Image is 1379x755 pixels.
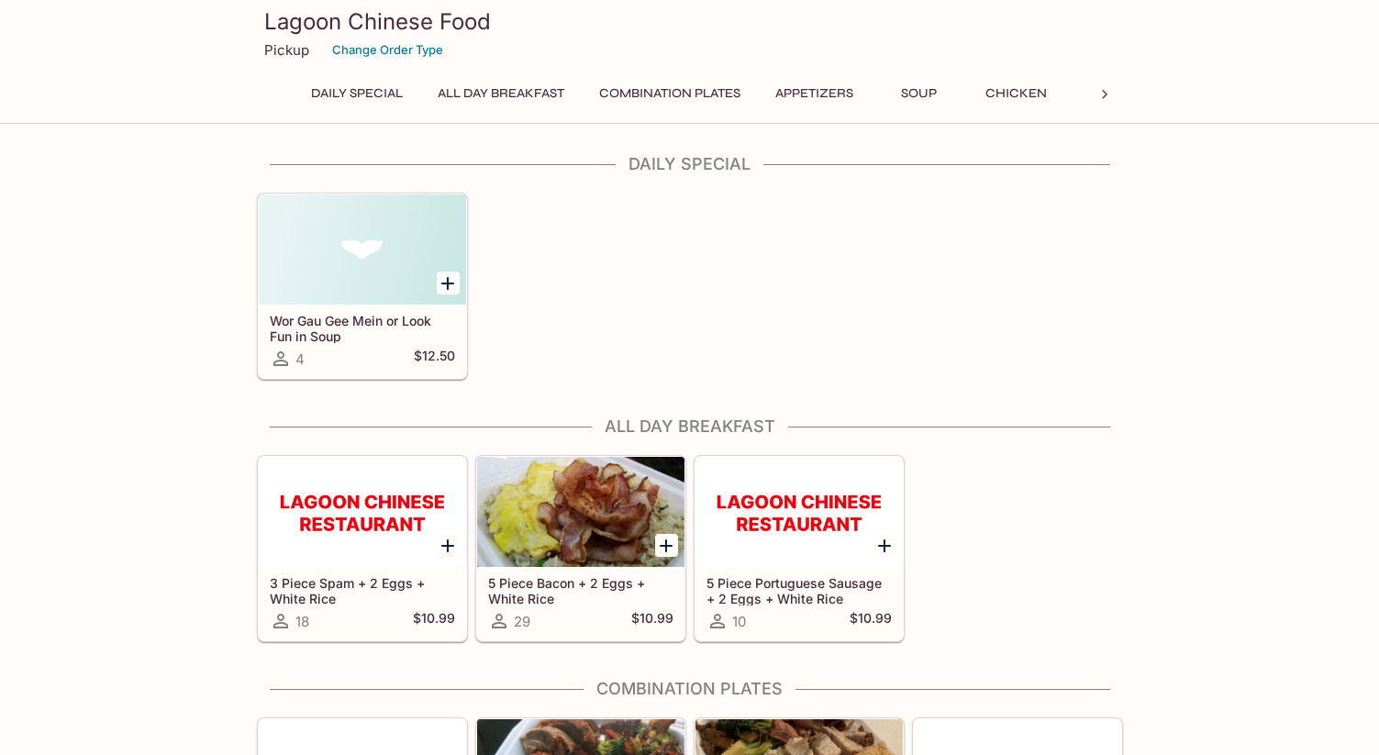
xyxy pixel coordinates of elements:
div: 5 Piece Portuguese Sausage + 2 Eggs + White Rice [695,457,903,567]
button: Appetizers [765,81,863,106]
h5: $12.50 [414,348,455,370]
a: 3 Piece Spam + 2 Eggs + White Rice18$10.99 [258,456,467,641]
p: Pickup [264,41,309,59]
button: Add 5 Piece Bacon + 2 Eggs + White Rice [655,534,678,557]
button: Combination Plates [589,81,751,106]
button: Add 3 Piece Spam + 2 Eggs + White Rice [437,534,460,557]
h5: $10.99 [850,610,892,632]
a: 5 Piece Bacon + 2 Eggs + White Rice29$10.99 [476,456,685,641]
div: 3 Piece Spam + 2 Eggs + White Rice [259,457,466,567]
button: Chicken [975,81,1058,106]
a: 5 Piece Portuguese Sausage + 2 Eggs + White Rice10$10.99 [695,456,904,641]
h3: Lagoon Chinese Food [264,7,1116,36]
h5: $10.99 [631,610,673,632]
span: 18 [295,613,309,630]
span: 10 [732,613,746,630]
button: All Day Breakfast [428,81,574,106]
h5: 3 Piece Spam + 2 Eggs + White Rice [270,575,455,605]
button: Change Order Type [324,36,451,64]
h5: 5 Piece Portuguese Sausage + 2 Eggs + White Rice [706,575,892,605]
div: 5 Piece Bacon + 2 Eggs + White Rice [477,457,684,567]
h5: $10.99 [413,610,455,632]
button: Beef [1073,81,1155,106]
button: Soup [878,81,961,106]
h4: Combination Plates [257,679,1123,699]
span: 29 [514,613,530,630]
a: Wor Gau Gee Mein or Look Fun in Soup4$12.50 [258,194,467,379]
h4: All Day Breakfast [257,416,1123,437]
h5: Wor Gau Gee Mein or Look Fun in Soup [270,313,455,343]
button: Add Wor Gau Gee Mein or Look Fun in Soup [437,272,460,294]
button: Add 5 Piece Portuguese Sausage + 2 Eggs + White Rice [873,534,896,557]
button: Daily Special [301,81,413,106]
h5: 5 Piece Bacon + 2 Eggs + White Rice [488,575,673,605]
h4: Daily Special [257,154,1123,174]
div: Wor Gau Gee Mein or Look Fun in Soup [259,194,466,305]
span: 4 [295,350,305,368]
